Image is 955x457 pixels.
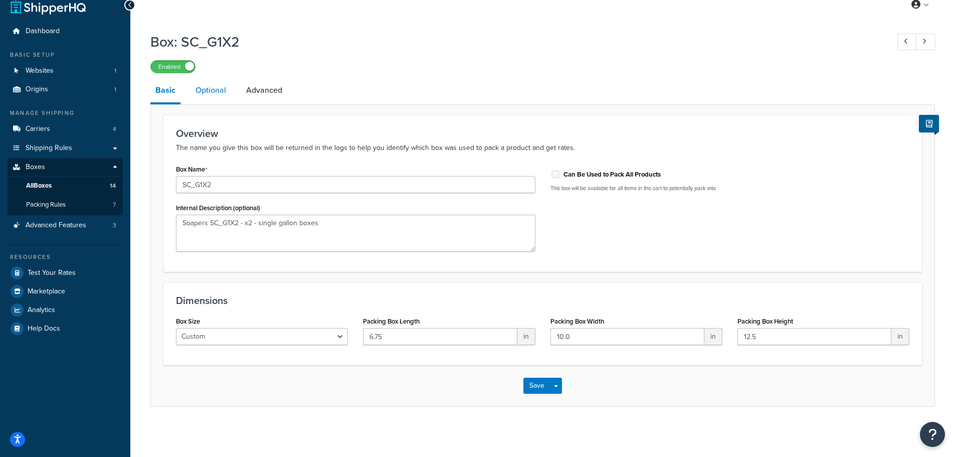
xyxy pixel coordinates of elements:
[176,166,208,174] label: Box Name
[26,67,54,75] span: Websites
[26,125,50,133] span: Carriers
[110,182,116,190] span: 14
[114,67,116,75] span: 1
[8,120,123,138] li: Carriers
[891,328,909,345] span: in
[8,62,123,80] li: Websites
[517,328,535,345] span: in
[26,85,48,94] span: Origins
[919,115,939,132] button: Show Help Docs
[26,144,72,153] span: Shipping Rules
[920,422,945,447] button: Open Resource Center
[8,158,123,215] li: Boxes
[8,253,123,261] div: Resources
[8,177,123,195] a: AllBoxes14
[150,78,180,104] a: Basic
[176,142,909,154] p: The name you give this box will be returned in the logs to help you identify which box was used t...
[550,185,910,192] p: This box will be available for all items in the cart to potentially pack into
[8,22,123,41] a: Dashboard
[897,34,917,50] a: Previous Record
[176,215,535,252] textarea: Soapers SC_G1X2 - x2 - single gallon boxes
[8,80,123,99] a: Origins1
[8,196,123,214] a: Packing Rules7
[8,282,123,300] a: Marketplace
[8,320,123,338] a: Help Docs
[28,287,65,296] span: Marketplace
[8,62,123,80] a: Websites1
[563,170,661,179] label: Can Be Used to Pack All Products
[176,128,909,139] h3: Overview
[8,196,123,214] li: Packing Rules
[550,318,604,325] label: Packing Box Width
[704,328,722,345] span: in
[8,51,123,59] div: Basic Setup
[916,34,935,50] a: Next Record
[151,61,195,73] label: Enabled
[8,109,123,117] div: Manage Shipping
[113,201,116,209] span: 7
[26,163,45,172] span: Boxes
[176,204,260,212] label: Internal Description (optional)
[26,27,60,36] span: Dashboard
[26,221,86,230] span: Advanced Features
[8,158,123,177] a: Boxes
[190,78,231,102] a: Optional
[26,182,52,190] span: All Boxes
[176,318,200,325] label: Box Size
[8,216,123,235] li: Advanced Features
[113,125,116,133] span: 4
[8,301,123,319] a: Analytics
[363,318,420,325] label: Packing Box Length
[8,120,123,138] a: Carriers4
[8,80,123,99] li: Origins
[550,171,560,178] input: This option can't be selected because the box is assigned to a dimensional rule
[28,306,55,315] span: Analytics
[523,378,550,394] button: Save
[8,139,123,158] a: Shipping Rules
[176,295,909,306] h3: Dimensions
[8,264,123,282] a: Test Your Rates
[737,318,793,325] label: Packing Box Height
[241,78,287,102] a: Advanced
[28,325,60,333] span: Help Docs
[150,32,879,52] h1: Box: SC_G1X2
[8,216,123,235] a: Advanced Features3
[28,269,76,277] span: Test Your Rates
[114,85,116,94] span: 1
[26,201,66,209] span: Packing Rules
[113,221,116,230] span: 3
